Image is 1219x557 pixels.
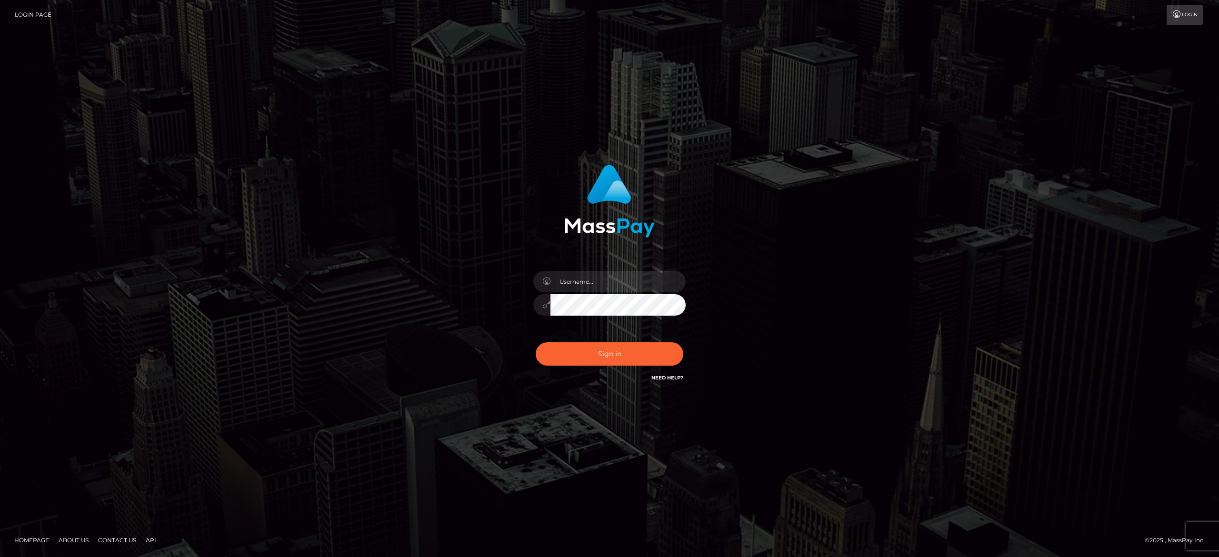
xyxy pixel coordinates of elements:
[142,533,160,547] a: API
[15,5,51,25] a: Login Page
[1145,535,1212,546] div: © 2025 , MassPay Inc.
[55,533,92,547] a: About Us
[94,533,140,547] a: Contact Us
[536,342,683,366] button: Sign in
[10,533,53,547] a: Homepage
[550,271,686,292] input: Username...
[651,375,683,381] a: Need Help?
[1167,5,1203,25] a: Login
[564,165,655,238] img: MassPay Login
